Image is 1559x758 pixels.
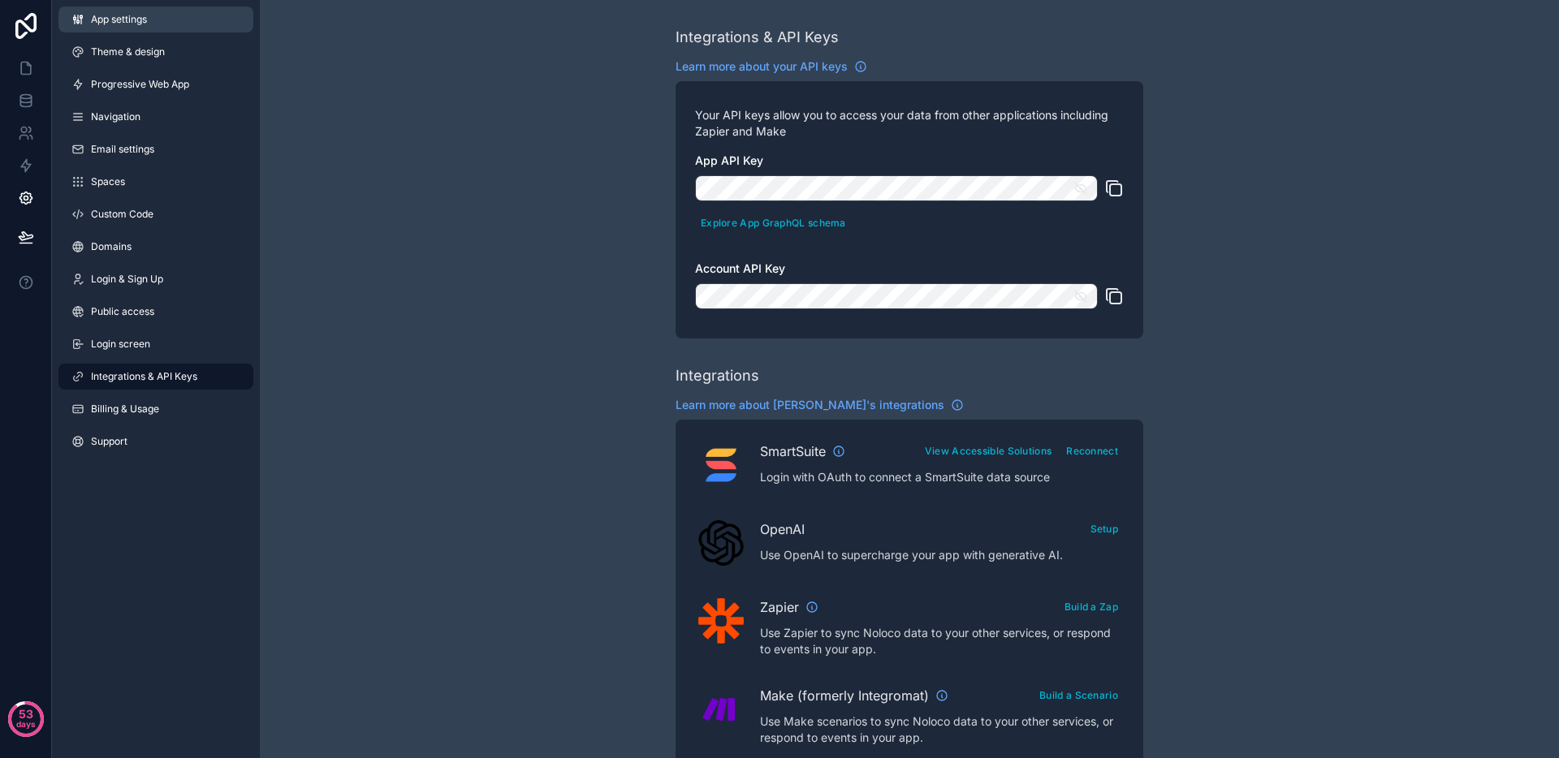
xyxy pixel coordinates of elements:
[919,439,1058,463] button: View Accessible Solutions
[58,104,253,130] a: Navigation
[676,58,848,75] span: Learn more about your API keys
[91,370,197,383] span: Integrations & API Keys
[1085,519,1125,536] a: Setup
[58,396,253,422] a: Billing & Usage
[58,39,253,65] a: Theme & design
[1060,441,1124,458] a: Reconnect
[58,266,253,292] a: Login & Sign Up
[91,240,132,253] span: Domains
[698,442,744,488] img: SmartSuite
[698,520,744,566] img: OpenAI
[760,441,826,461] span: SmartSuite
[58,201,253,227] a: Custom Code
[760,469,1124,485] p: Login with OAuth to connect a SmartSuite data source
[58,331,253,357] a: Login screen
[58,234,253,260] a: Domains
[760,686,929,705] span: Make (formerly Integromat)
[760,625,1124,657] p: Use Zapier to sync Noloco data to your other services, or respond to events in your app.
[1059,597,1124,614] a: Build a Zap
[91,338,150,351] span: Login screen
[58,71,253,97] a: Progressive Web App
[58,429,253,454] a: Support
[676,26,839,49] div: Integrations & API Keys
[760,547,1124,563] p: Use OpenAI to supercharge your app with generative AI.
[676,364,759,387] div: Integrations
[698,598,744,644] img: Zapier
[919,441,1058,458] a: View Accessible Solutions
[91,403,159,416] span: Billing & Usage
[91,305,154,318] span: Public access
[58,364,253,390] a: Integrations & API Keys
[1060,439,1124,463] button: Reconnect
[1034,686,1124,702] a: Build a Scenario
[695,107,1124,140] p: Your API keys allow you to access your data from other applications including Zapier and Make
[91,45,165,58] span: Theme & design
[91,435,127,448] span: Support
[91,208,153,221] span: Custom Code
[58,6,253,32] a: App settings
[676,397,944,413] span: Learn more about [PERSON_NAME]'s integrations
[91,143,154,156] span: Email settings
[91,13,147,26] span: App settings
[16,713,36,735] p: days
[695,213,852,230] a: Explore App GraphQL schema
[698,687,744,732] img: Make (formerly Integromat)
[695,261,785,275] span: Account API Key
[760,713,1124,746] p: Use Make scenarios to sync Noloco data to your other services, or respond to events in your app.
[91,175,125,188] span: Spaces
[58,136,253,162] a: Email settings
[1085,517,1125,541] button: Setup
[91,273,163,286] span: Login & Sign Up
[695,153,763,167] span: App API Key
[19,706,33,722] p: 53
[695,211,852,235] button: Explore App GraphQL schema
[676,58,867,75] a: Learn more about your API keys
[760,519,805,539] span: OpenAI
[760,597,799,617] span: Zapier
[1059,595,1124,618] button: Build a Zap
[58,299,253,325] a: Public access
[676,397,964,413] a: Learn more about [PERSON_NAME]'s integrations
[58,169,253,195] a: Spaces
[91,78,189,91] span: Progressive Web App
[91,110,140,123] span: Navigation
[1034,683,1124,707] button: Build a Scenario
